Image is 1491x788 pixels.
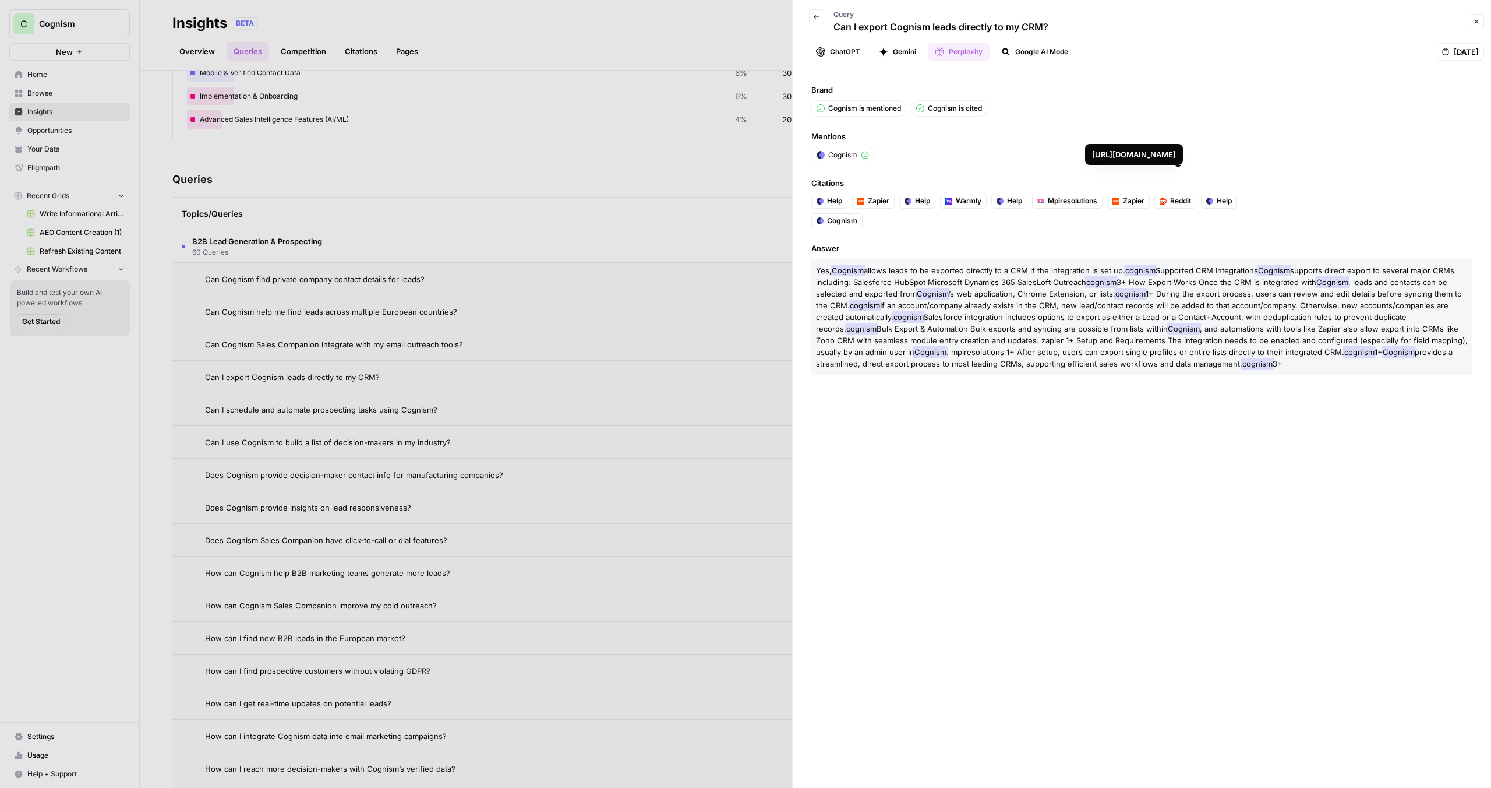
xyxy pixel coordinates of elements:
span: Cognism [916,288,950,300]
span: Cognism [1167,323,1201,335]
span: Yes, [816,266,832,275]
p: Cognism is cited [928,103,982,114]
span: Zapier [868,196,889,206]
a: Warmly [940,194,987,209]
span: Supported CRM Integrations [1156,266,1258,275]
img: brqr9bvsul39r1x3e2z1e5zozcpm [817,217,824,224]
span: Cognism [828,150,857,160]
span: cognism [849,300,881,311]
span: . mpiresolutions 1+ After setup, users can export single profiles or entire lists directly to the... [946,347,1344,357]
a: Zapier [852,194,895,209]
span: cognism [845,323,878,335]
img: il134u3hzt0o0itkyh5xd6x9br1d [945,198,952,205]
a: Help [899,194,935,209]
img: brqr9bvsul39r1x3e2z1e5zozcpm [817,151,825,159]
span: Zapier [1123,196,1144,206]
span: Cognism [913,346,948,358]
span: If an account/company already exists in the CRM, new lead/contact records will be added to that a... [816,301,1448,322]
span: ’s web application, Chrome Extension, or lists. [949,289,1115,298]
div: [URL][DOMAIN_NAME] [1092,149,1176,160]
button: ChatGPT [809,43,867,61]
span: Help [1007,196,1022,206]
span: cognism [1241,358,1274,370]
button: Perplexity [928,43,990,61]
a: Cognism [811,213,863,228]
a: Help [1201,194,1237,209]
span: [DATE] [1454,46,1479,58]
span: allows leads to be exported directly to a CRM if the integration is set up. [864,266,1125,275]
span: Cognism [831,265,865,276]
img: b0ejn1650qkwkvuoaklb7y1jk4xl [1206,198,1213,205]
span: Cognism [1257,265,1291,276]
span: Mpiresolutions [1048,196,1097,206]
span: Warmly [956,196,981,206]
span: Cognism [827,216,857,226]
span: Help [1217,196,1232,206]
span: Reddit [1170,196,1191,206]
span: Help [915,196,930,206]
span: Help [827,196,842,206]
a: Mpiresolutions [1032,194,1103,209]
img: m2cl2pnoess66jx31edqk0jfpcfn [1160,198,1167,205]
span: Citations [811,177,1472,189]
a: Help [991,194,1027,209]
img: b0ejn1650qkwkvuoaklb7y1jk4xl [905,198,911,205]
span: 3+ How Export Works Once the CRM is integrated with [1117,277,1316,287]
a: Reddit [1154,194,1196,209]
img: nw9ckcdljfzbi2e0jwjlp3l64acu [1037,198,1044,205]
span: Cognism [1315,276,1349,288]
span: 3+ [1273,359,1282,368]
span: cognism [1343,346,1376,358]
span: Answer [811,242,1472,254]
img: b0ejn1650qkwkvuoaklb7y1jk4xl [997,198,1004,205]
img: b0ejn1650qkwkvuoaklb7y1jk4xl [817,198,824,205]
span: cognism [892,311,925,323]
img: 8scb49tlb2vriaw9mclg8ae1t35j [857,198,864,205]
span: cognism [1124,265,1157,276]
span: cognism [1114,288,1147,300]
span: Bulk Export & Automation Bulk exports and syncing are possible from lists within [877,324,1168,333]
p: Can I export Cognism leads directly to my CRM? [833,20,1048,34]
span: Brand [811,84,1472,96]
span: cognism [1085,276,1118,288]
span: Mentions [811,131,1472,142]
p: Query [833,9,1048,20]
a: Zapier [1107,194,1150,209]
span: Cognism [1382,346,1416,358]
button: Gemini [872,43,923,61]
img: 8scb49tlb2vriaw9mclg8ae1t35j [1112,198,1119,205]
span: , and automations with tools like Zapier also allow export into CRMs like Zoho CRM with seamless ... [816,324,1468,357]
a: Help [811,194,847,209]
button: Google AI Mode [994,43,1075,61]
span: 1+ [1375,347,1383,357]
span: Salesforce integration includes options to export as either a Lead or a Contact+Account, with ded... [816,312,1407,333]
p: Cognism is mentioned [828,103,901,114]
